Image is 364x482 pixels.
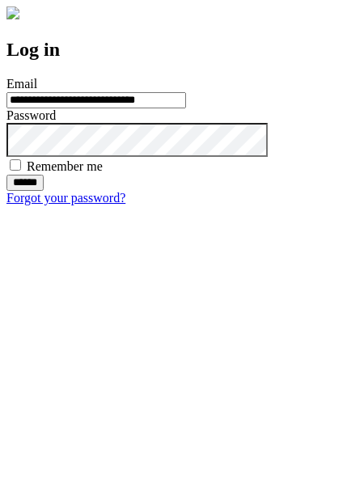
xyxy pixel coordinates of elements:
[6,6,19,19] img: logo-4e3dc11c47720685a147b03b5a06dd966a58ff35d612b21f08c02c0306f2b779.png
[6,191,125,205] a: Forgot your password?
[6,77,37,91] label: Email
[6,39,358,61] h2: Log in
[27,159,103,173] label: Remember me
[6,108,56,122] label: Password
